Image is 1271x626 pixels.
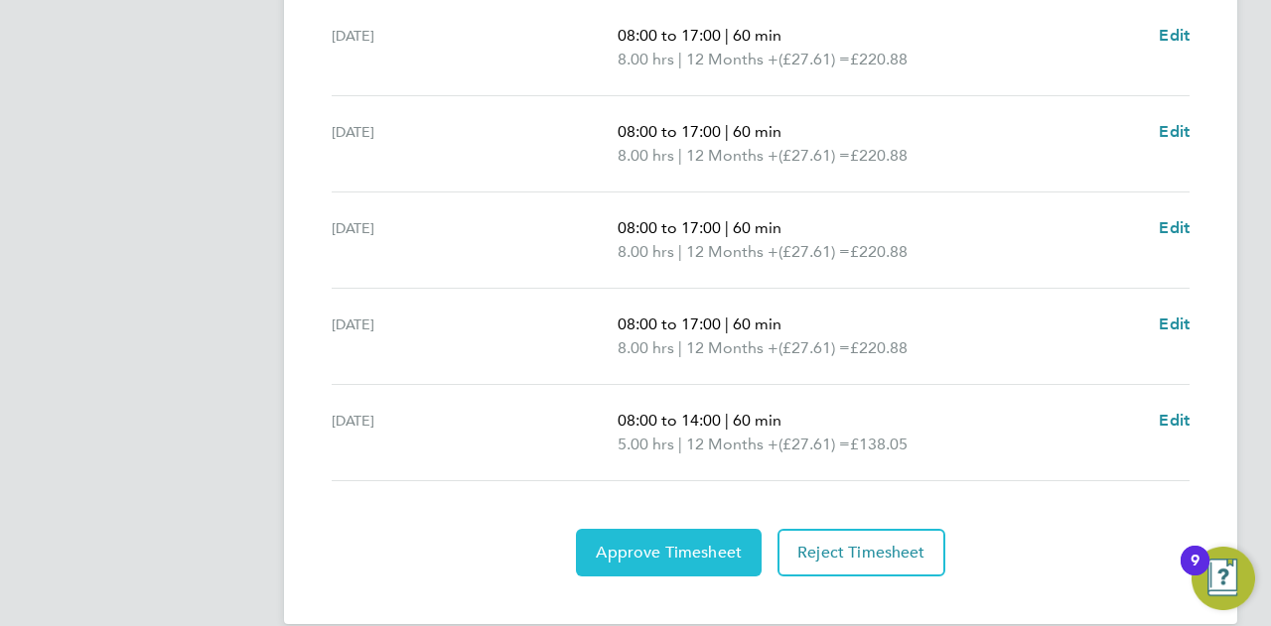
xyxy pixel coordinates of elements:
span: (£27.61) = [778,242,850,261]
span: 12 Months + [686,144,778,168]
span: Edit [1159,26,1190,45]
a: Edit [1159,216,1190,240]
span: 60 min [733,314,781,333]
span: 8.00 hrs [618,242,674,261]
span: 12 Months + [686,48,778,71]
span: £220.88 [850,50,908,68]
span: 5.00 hrs [618,435,674,453]
span: 60 min [733,122,781,141]
span: 08:00 to 17:00 [618,218,721,237]
span: 8.00 hrs [618,338,674,357]
span: | [725,26,729,45]
span: | [678,338,682,357]
span: Edit [1159,218,1190,237]
span: £138.05 [850,435,908,453]
span: 08:00 to 17:00 [618,26,721,45]
span: 12 Months + [686,433,778,456]
span: 12 Months + [686,336,778,360]
span: £220.88 [850,242,908,261]
span: 60 min [733,411,781,430]
span: (£27.61) = [778,146,850,165]
div: [DATE] [332,24,618,71]
span: 60 min [733,218,781,237]
span: Reject Timesheet [797,543,925,563]
span: £220.88 [850,146,908,165]
span: Approve Timesheet [596,543,742,563]
span: £220.88 [850,338,908,357]
a: Edit [1159,409,1190,433]
button: Open Resource Center, 9 new notifications [1192,547,1255,610]
span: 08:00 to 14:00 [618,411,721,430]
span: | [678,242,682,261]
div: [DATE] [332,409,618,456]
span: 8.00 hrs [618,50,674,68]
button: Approve Timesheet [576,529,762,576]
div: [DATE] [332,216,618,264]
span: 08:00 to 17:00 [618,314,721,333]
div: [DATE] [332,313,618,360]
a: Edit [1159,120,1190,144]
span: 12 Months + [686,240,778,264]
span: | [725,122,729,141]
span: | [725,411,729,430]
span: 8.00 hrs [618,146,674,165]
span: | [678,435,682,453]
div: [DATE] [332,120,618,168]
span: | [725,218,729,237]
span: (£27.61) = [778,338,850,357]
span: | [678,50,682,68]
div: 9 [1191,561,1200,586]
span: 60 min [733,26,781,45]
span: Edit [1159,411,1190,430]
span: Edit [1159,314,1190,333]
span: Edit [1159,122,1190,141]
span: | [678,146,682,165]
span: | [725,314,729,333]
span: (£27.61) = [778,435,850,453]
span: 08:00 to 17:00 [618,122,721,141]
a: Edit [1159,313,1190,336]
button: Reject Timesheet [777,529,945,576]
span: (£27.61) = [778,50,850,68]
a: Edit [1159,24,1190,48]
